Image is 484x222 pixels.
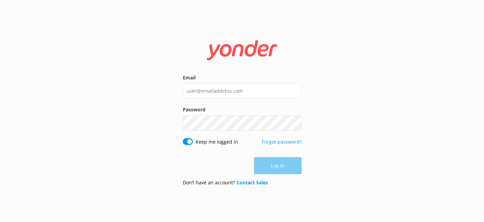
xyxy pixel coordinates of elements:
a: Contact Sales [236,179,268,186]
label: Password [183,106,302,113]
p: Don’t have an account? [183,179,268,186]
button: Show password [288,116,302,130]
a: Forgot password? [262,138,302,145]
label: Keep me logged in [196,138,238,146]
label: Email [183,74,302,81]
input: user@emailaddress.com [183,83,302,98]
